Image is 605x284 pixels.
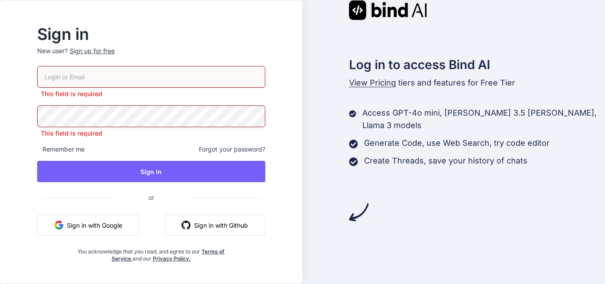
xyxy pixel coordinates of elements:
[37,66,265,88] input: Login or Email
[113,187,190,208] span: or
[349,78,396,87] span: View Pricing
[362,107,605,132] p: Access GPT-4o mini, [PERSON_NAME] 3.5 [PERSON_NAME], Llama 3 models
[349,77,605,89] p: tiers and features for Free Tier
[199,145,265,154] span: Forgot your password?
[70,47,115,55] div: Sign up for free
[37,145,85,154] span: Remember me
[349,55,605,74] h2: Log in to access Bind AI
[37,129,265,138] p: This field is required
[37,214,140,236] button: Sign in with Google
[182,221,190,230] img: github
[364,155,527,167] p: Create Threads, save your history of chats
[164,214,265,236] button: Sign in with Github
[364,137,550,149] p: Generate Code, use Web Search, try code editor
[54,221,63,230] img: google
[349,202,368,222] img: arrow
[37,47,265,66] p: New user?
[112,248,225,262] a: Terms of Service
[75,243,228,262] div: You acknowledge that you read, and agree to our and our
[153,255,191,262] a: Privacy Policy.
[37,89,265,98] p: This field is required
[37,161,265,182] button: Sign In
[37,27,265,41] h2: Sign in
[349,0,427,20] img: Bind AI logo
